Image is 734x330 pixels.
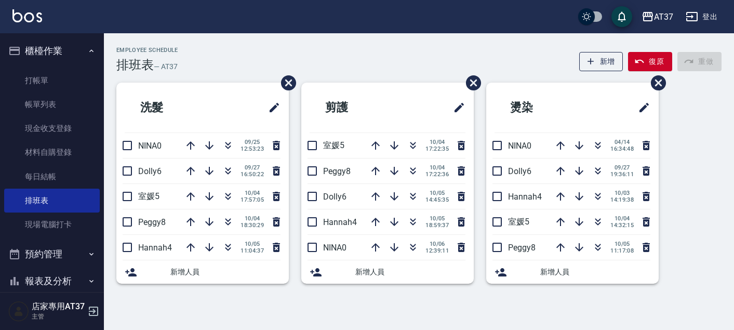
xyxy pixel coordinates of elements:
a: 打帳單 [4,69,100,93]
span: 09/25 [241,139,264,146]
span: 室媛5 [323,140,344,150]
button: 復原 [628,52,672,71]
button: 新增 [579,52,623,71]
span: 新增人員 [355,267,465,278]
div: 新增人員 [116,260,289,284]
button: 預約管理 [4,241,100,268]
span: 17:22:36 [425,171,449,178]
span: Dolly6 [138,166,162,176]
span: NINA0 [323,243,346,253]
span: 10/05 [610,241,634,247]
span: 14:32:15 [610,222,634,229]
h3: 排班表 [116,58,154,72]
span: 修改班表的標題 [262,95,281,120]
span: 12:39:11 [425,247,449,254]
span: 10/05 [425,190,449,196]
span: 新增人員 [170,267,281,278]
span: 10/05 [425,215,449,222]
span: 10/03 [610,190,634,196]
button: save [611,6,632,27]
span: Peggy8 [323,166,351,176]
p: 主管 [32,312,85,321]
a: 現金收支登錄 [4,116,100,140]
span: NINA0 [138,141,162,151]
img: Logo [12,9,42,22]
span: 16:34:48 [610,146,634,152]
h2: 洗髮 [125,89,220,126]
span: 室媛5 [138,191,159,201]
span: 修改班表的標題 [632,95,650,120]
span: 10/04 [425,139,449,146]
span: 11:04:37 [241,247,264,254]
span: 10/04 [610,215,634,222]
span: 刪除班表 [643,68,668,98]
span: 修改班表的標題 [447,95,465,120]
span: 04/14 [610,139,634,146]
h6: — AT37 [154,61,178,72]
span: 17:22:35 [425,146,449,152]
span: Hannah4 [508,192,542,202]
span: Hannah4 [138,243,172,253]
h2: Employee Schedule [116,47,178,54]
span: 14:19:38 [610,196,634,203]
span: Dolly6 [508,166,531,176]
span: 10/04 [425,164,449,171]
a: 材料自購登錄 [4,140,100,164]
span: 18:30:29 [241,222,264,229]
span: 10/05 [241,241,264,247]
span: 新增人員 [540,267,650,278]
h5: 店家專用AT37 [32,301,85,312]
span: 18:59:37 [425,222,449,229]
button: 報表及分析 [4,268,100,295]
a: 現場電腦打卡 [4,213,100,236]
span: 11:17:08 [610,247,634,254]
span: Dolly6 [323,192,346,202]
span: 室媛5 [508,217,529,227]
span: 09/27 [610,164,634,171]
div: AT37 [654,10,673,23]
img: Person [8,301,29,322]
h2: 剪護 [310,89,405,126]
span: 16:50:22 [241,171,264,178]
span: 19:36:11 [610,171,634,178]
span: Hannah4 [323,217,357,227]
a: 排班表 [4,189,100,213]
span: 12:53:23 [241,146,264,152]
span: Peggy8 [508,243,536,253]
span: NINA0 [508,141,531,151]
span: 14:45:35 [425,196,449,203]
button: 登出 [682,7,722,27]
div: 新增人員 [486,260,659,284]
div: 新增人員 [301,260,474,284]
a: 帳單列表 [4,93,100,116]
button: 櫃檯作業 [4,37,100,64]
button: AT37 [637,6,677,28]
span: 刪除班表 [458,68,483,98]
span: 10/04 [241,190,264,196]
span: Peggy8 [138,217,166,227]
span: 17:57:05 [241,196,264,203]
span: 10/04 [241,215,264,222]
span: 刪除班表 [273,68,298,98]
a: 每日結帳 [4,165,100,189]
span: 09/27 [241,164,264,171]
h2: 燙染 [495,89,590,126]
span: 10/06 [425,241,449,247]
